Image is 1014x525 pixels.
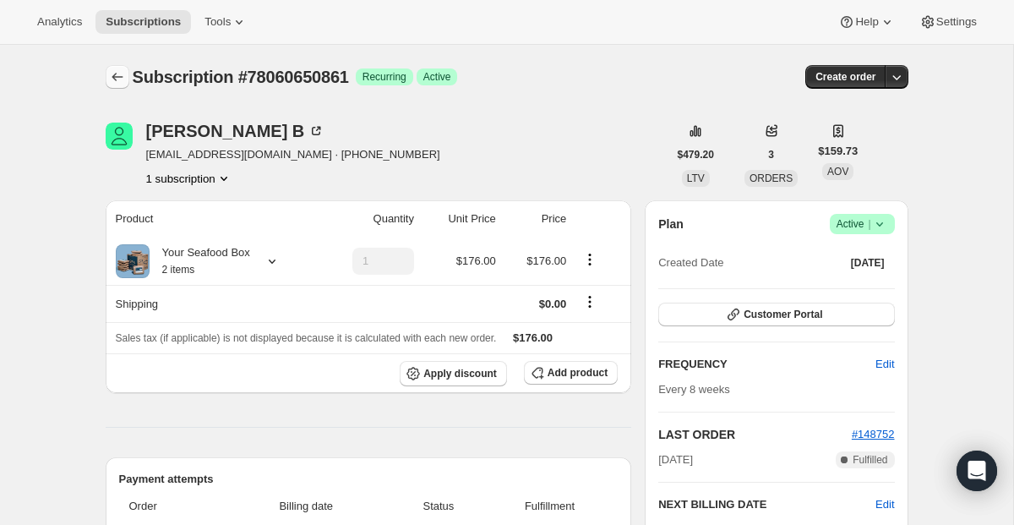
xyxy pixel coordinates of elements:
[658,451,693,468] span: [DATE]
[818,143,858,160] span: $159.73
[744,308,822,321] span: Customer Portal
[400,361,507,386] button: Apply discount
[865,351,904,378] button: Edit
[194,10,258,34] button: Tools
[162,264,195,276] small: 2 items
[106,123,133,150] span: Betty B
[852,428,895,440] a: #148752
[27,10,92,34] button: Analytics
[548,366,608,380] span: Add product
[106,65,129,89] button: Subscriptions
[576,250,603,269] button: Product actions
[827,166,848,178] span: AOV
[851,256,885,270] span: [DATE]
[668,143,724,167] button: $479.20
[524,361,618,385] button: Add product
[658,356,875,373] h2: FREQUENCY
[875,496,894,513] button: Edit
[658,426,852,443] h2: LAST ORDER
[204,15,231,29] span: Tools
[828,10,905,34] button: Help
[492,498,608,515] span: Fulfillment
[658,496,875,513] h2: NEXT BILLING DATE
[106,15,181,29] span: Subscriptions
[526,254,566,267] span: $176.00
[119,471,619,488] h2: Payment attempts
[841,251,895,275] button: [DATE]
[146,170,232,187] button: Product actions
[456,254,496,267] span: $176.00
[119,488,222,525] th: Order
[95,10,191,34] button: Subscriptions
[687,172,705,184] span: LTV
[146,123,325,139] div: [PERSON_NAME] B
[150,244,250,278] div: Your Seafood Box
[909,10,987,34] button: Settings
[116,332,497,344] span: Sales tax (if applicable) is not displayed because it is calculated with each new order.
[106,285,318,322] th: Shipping
[513,331,553,344] span: $176.00
[815,70,875,84] span: Create order
[576,293,603,311] button: Shipping actions
[363,70,406,84] span: Recurring
[116,244,150,278] img: product img
[875,356,894,373] span: Edit
[658,216,684,232] h2: Plan
[936,15,977,29] span: Settings
[106,200,318,238] th: Product
[837,216,888,232] span: Active
[227,498,386,515] span: Billing date
[318,200,419,238] th: Quantity
[146,146,440,163] span: [EMAIL_ADDRESS][DOMAIN_NAME] · [PHONE_NUMBER]
[539,298,567,310] span: $0.00
[750,172,793,184] span: ORDERS
[501,200,572,238] th: Price
[678,148,714,161] span: $479.20
[423,70,451,84] span: Active
[957,451,997,491] div: Open Intercom Messenger
[855,15,878,29] span: Help
[423,367,497,380] span: Apply discount
[419,200,501,238] th: Unit Price
[658,303,894,326] button: Customer Portal
[852,426,895,443] button: #148752
[758,143,784,167] button: 3
[133,68,349,86] span: Subscription #78060650861
[868,217,870,231] span: |
[658,383,730,396] span: Every 8 weeks
[768,148,774,161] span: 3
[658,254,723,271] span: Created Date
[395,498,482,515] span: Status
[37,15,82,29] span: Analytics
[853,453,887,467] span: Fulfilled
[805,65,886,89] button: Create order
